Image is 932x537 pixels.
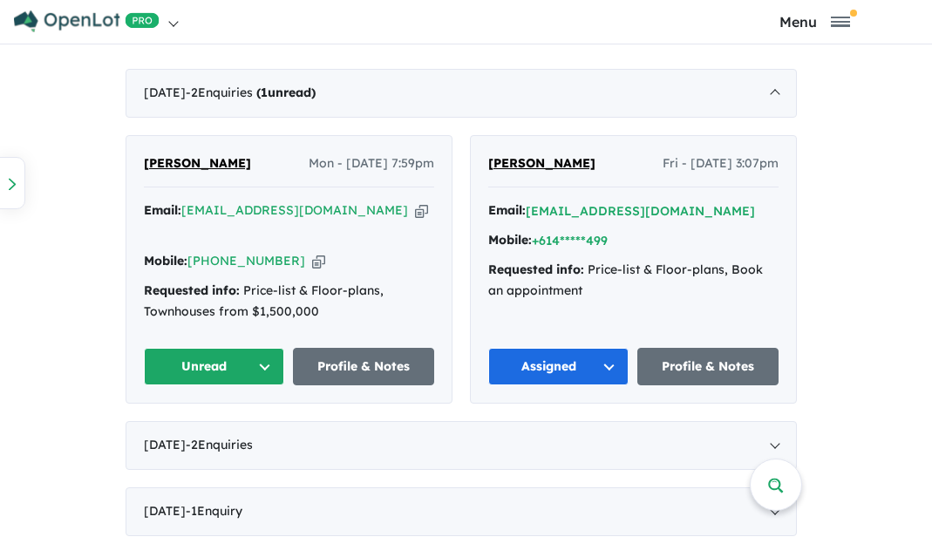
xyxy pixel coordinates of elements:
[187,253,305,268] a: [PHONE_NUMBER]
[488,260,779,302] div: Price-list & Floor-plans, Book an appointment
[181,202,408,218] a: [EMAIL_ADDRESS][DOMAIN_NAME]
[256,85,316,100] strong: ( unread)
[186,85,316,100] span: - 2 Enquir ies
[488,153,595,174] a: [PERSON_NAME]
[309,153,434,174] span: Mon - [DATE] 7:59pm
[144,153,251,174] a: [PERSON_NAME]
[637,348,779,385] a: Profile & Notes
[126,69,797,118] div: [DATE]
[144,348,285,385] button: Unread
[186,437,253,452] span: - 2 Enquir ies
[293,348,434,385] a: Profile & Notes
[488,348,629,385] button: Assigned
[488,232,532,248] strong: Mobile:
[126,421,797,470] div: [DATE]
[701,13,928,30] button: Toggle navigation
[488,155,595,171] span: [PERSON_NAME]
[144,281,434,323] div: Price-list & Floor-plans, Townhouses from $1,500,000
[186,503,242,519] span: - 1 Enquir y
[144,253,187,268] strong: Mobile:
[663,153,779,174] span: Fri - [DATE] 3:07pm
[488,202,526,218] strong: Email:
[488,262,584,277] strong: Requested info:
[526,202,755,221] button: [EMAIL_ADDRESS][DOMAIN_NAME]
[14,10,160,32] img: Openlot PRO Logo White
[144,282,240,298] strong: Requested info:
[261,85,268,100] span: 1
[415,201,428,220] button: Copy
[312,252,325,270] button: Copy
[144,155,251,171] span: [PERSON_NAME]
[144,202,181,218] strong: Email:
[126,487,797,536] div: [DATE]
